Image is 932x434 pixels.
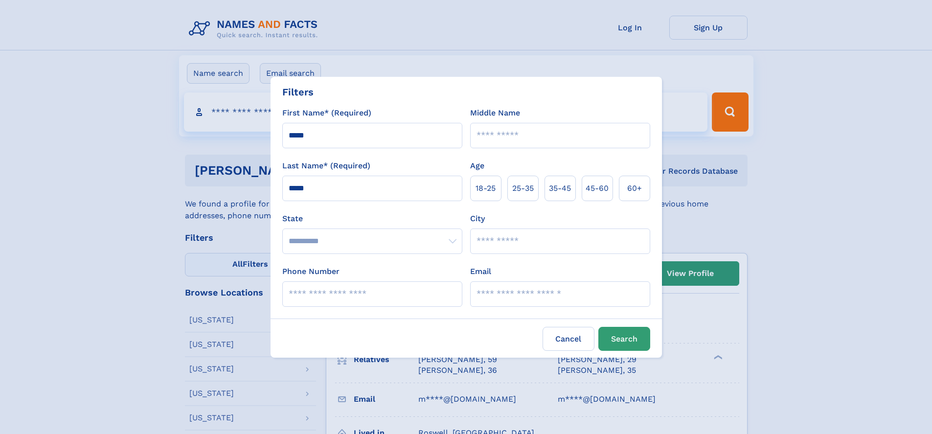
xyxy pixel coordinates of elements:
label: Age [470,160,484,172]
label: Phone Number [282,266,340,277]
span: 18‑25 [476,183,496,194]
label: First Name* (Required) [282,107,371,119]
div: Filters [282,85,314,99]
span: 60+ [627,183,642,194]
label: Middle Name [470,107,520,119]
label: State [282,213,462,225]
span: 35‑45 [549,183,571,194]
label: Email [470,266,491,277]
label: Cancel [543,327,594,351]
label: City [470,213,485,225]
label: Last Name* (Required) [282,160,370,172]
button: Search [598,327,650,351]
span: 25‑35 [512,183,534,194]
span: 45‑60 [586,183,609,194]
